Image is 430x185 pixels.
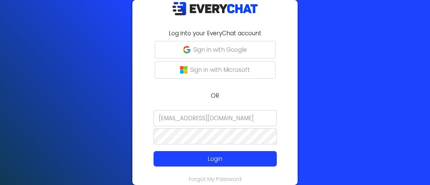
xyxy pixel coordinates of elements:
[154,110,277,126] input: Email
[155,41,275,58] button: Sign in with Google
[190,65,250,74] p: Sign in with Microsoft
[189,175,242,183] a: Forgot My Password
[136,91,294,100] p: OR
[172,2,258,15] img: EveryChat_logo_dark.png
[166,154,264,163] p: Login
[154,151,277,167] button: Login
[193,45,247,54] p: Sign in with Google
[180,66,187,74] img: microsoft-logo.png
[155,61,275,79] button: Sign in with Microsoft
[183,46,190,53] img: google-g.png
[136,29,294,38] h2: Log into your EveryChat account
